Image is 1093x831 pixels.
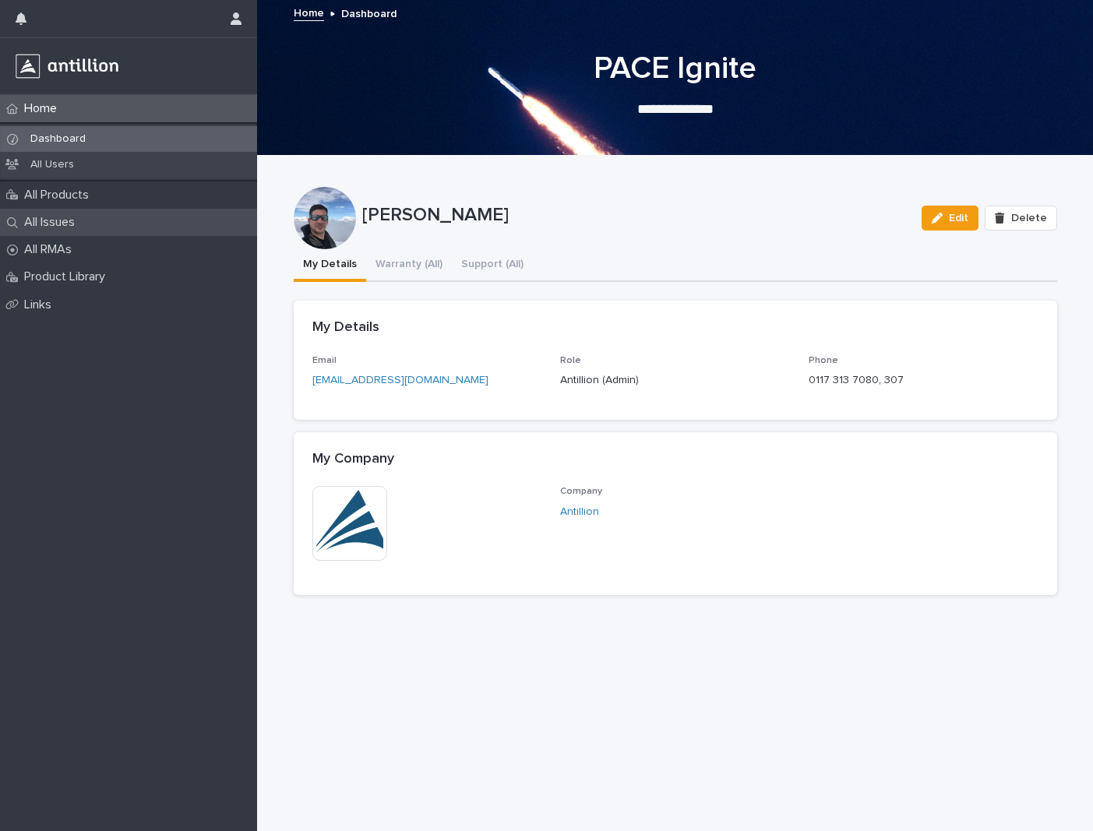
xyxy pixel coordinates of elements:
p: All Users [18,158,86,171]
button: Edit [922,206,978,231]
a: [EMAIL_ADDRESS][DOMAIN_NAME] [312,375,488,386]
p: All Issues [18,215,87,230]
h2: My Details [312,319,379,336]
button: Warranty (All) [366,249,452,282]
button: Delete [985,206,1056,231]
a: Antillion [560,504,599,520]
p: Dashboard [341,4,397,21]
p: Antillion (Admin) [560,372,790,389]
a: Home [294,3,324,21]
p: Home [18,101,69,116]
p: Dashboard [18,132,98,146]
img: r3a3Z93SSpeN6cOOTyqw [12,51,122,82]
p: All RMAs [18,242,84,257]
a: 0117 313 7080, 307 [809,375,904,386]
h1: PACE Ignite [294,50,1057,87]
p: Links [18,298,64,312]
p: [PERSON_NAME] [362,204,910,227]
span: Edit [949,213,968,224]
span: Email [312,356,337,365]
p: Product Library [18,269,118,284]
span: Company [560,487,602,496]
span: Phone [809,356,838,365]
button: Support (All) [452,249,533,282]
button: My Details [294,249,366,282]
span: Role [560,356,581,365]
span: Delete [1011,213,1047,224]
h2: My Company [312,451,394,468]
p: All Products [18,188,101,202]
